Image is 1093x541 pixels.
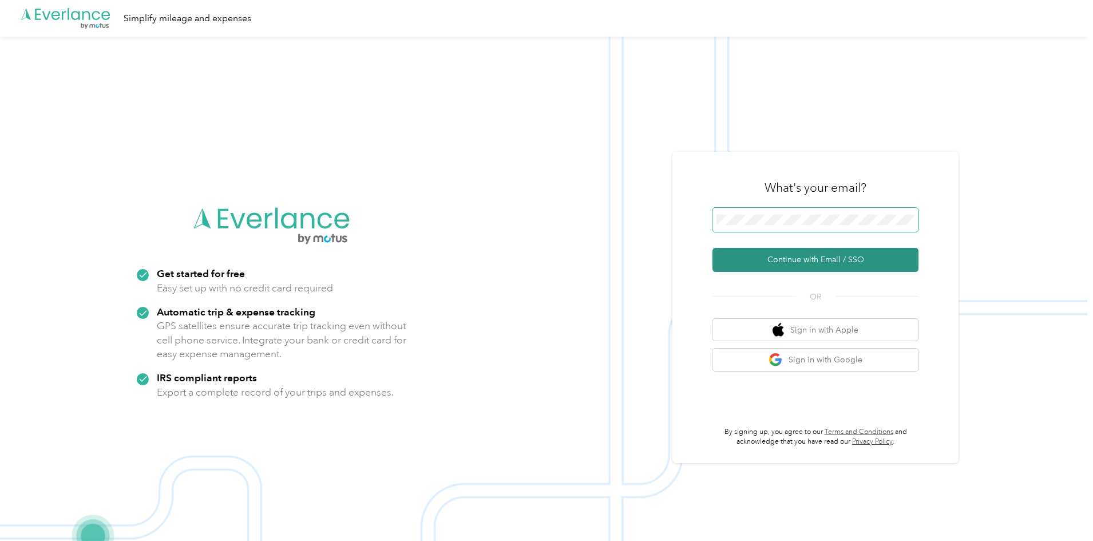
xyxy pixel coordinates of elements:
[795,291,835,303] span: OR
[157,306,315,318] strong: Automatic trip & expense tracking
[712,319,918,341] button: apple logoSign in with Apple
[852,437,893,446] a: Privacy Policy
[157,372,257,384] strong: IRS compliant reports
[712,427,918,447] p: By signing up, you agree to our and acknowledge that you have read our .
[157,267,245,279] strong: Get started for free
[712,349,918,371] button: google logoSign in with Google
[157,385,394,400] p: Export a complete record of your trips and expenses.
[157,281,333,295] p: Easy set up with no credit card required
[157,319,407,361] p: GPS satellites ensure accurate trip tracking even without cell phone service. Integrate your bank...
[773,323,784,337] img: apple logo
[825,428,893,436] a: Terms and Conditions
[769,353,783,367] img: google logo
[765,180,866,196] h3: What's your email?
[712,248,918,272] button: Continue with Email / SSO
[124,11,251,26] div: Simplify mileage and expenses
